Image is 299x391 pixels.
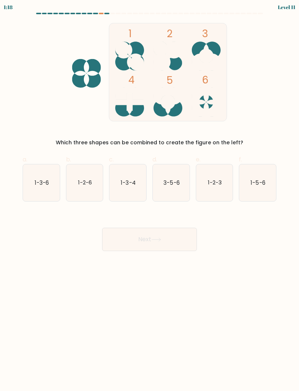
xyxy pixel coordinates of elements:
[163,179,179,186] text: 3-5-6
[23,155,27,164] span: a.
[102,228,197,251] button: Next
[66,155,71,164] span: b.
[208,179,222,186] text: 1-2-3
[278,3,295,11] div: Level 11
[109,155,114,164] span: c.
[121,179,136,186] text: 1-3-4
[202,27,208,41] tspan: 3
[167,27,172,41] tspan: 2
[78,179,92,186] text: 1-2-6
[239,155,242,164] span: f.
[196,155,201,164] span: e.
[35,179,49,186] text: 1-3-6
[152,155,157,164] span: d.
[251,179,265,186] text: 1-5-6
[202,73,209,87] tspan: 6
[27,139,272,146] div: Which three shapes can be combined to create the figure on the left?
[128,73,135,87] tspan: 4
[167,73,173,87] tspan: 5
[128,27,132,41] tspan: 1
[4,3,13,11] div: 1:18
